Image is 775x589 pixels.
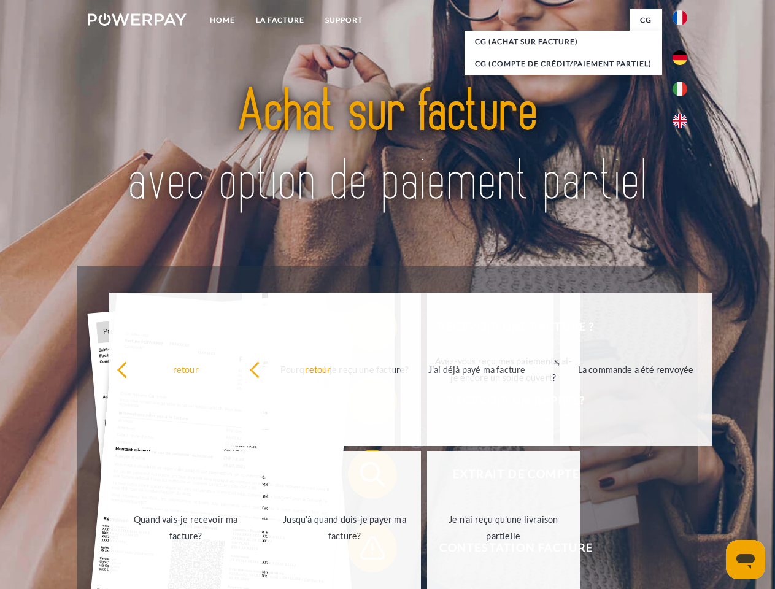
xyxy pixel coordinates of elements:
[88,13,187,26] img: logo-powerpay-white.svg
[249,361,387,377] div: retour
[630,9,662,31] a: CG
[408,361,546,377] div: J'ai déjà payé ma facture
[117,361,255,377] div: retour
[567,361,705,377] div: La commande a été renvoyée
[276,511,414,544] div: Jusqu'à quand dois-je payer ma facture?
[673,50,687,65] img: de
[673,82,687,96] img: it
[465,53,662,75] a: CG (Compte de crédit/paiement partiel)
[673,114,687,128] img: en
[726,540,765,579] iframe: Bouton de lancement de la fenêtre de messagerie
[315,9,373,31] a: Support
[673,10,687,25] img: fr
[117,59,658,235] img: title-powerpay_fr.svg
[245,9,315,31] a: LA FACTURE
[465,31,662,53] a: CG (achat sur facture)
[117,511,255,544] div: Quand vais-je recevoir ma facture?
[199,9,245,31] a: Home
[434,511,573,544] div: Je n'ai reçu qu'une livraison partielle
